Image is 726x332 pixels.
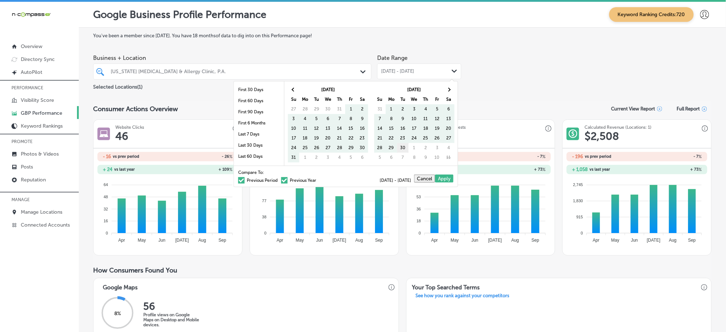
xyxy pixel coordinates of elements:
h2: + 1,058 [572,167,588,172]
tspan: Jun [631,238,638,243]
th: [DATE] [386,85,443,95]
h1: $ 2,508 [585,130,619,143]
li: First 60 Days [234,95,284,106]
td: 11 [420,114,432,124]
td: 8 [409,153,420,162]
td: 13 [443,114,455,124]
td: 30 [322,104,334,114]
li: Last 60 Days [234,151,284,162]
th: We [409,95,420,104]
td: 14 [374,124,386,133]
span: % [230,154,233,159]
td: 12 [432,114,443,124]
label: You've been a member since [DATE] . You have 18 months of data to dig into on this Performance page! [93,33,712,38]
td: 6 [386,153,397,162]
tspan: Jun [159,238,165,243]
li: First 30 Days [234,84,284,95]
th: Sa [443,95,455,104]
td: 18 [299,133,311,143]
p: Current View Report [611,106,655,112]
tspan: 77 [262,199,266,203]
p: Manage Locations [21,209,62,215]
th: Mo [386,95,397,104]
p: Visibility Score [21,97,54,103]
tspan: Apr [431,238,438,243]
tspan: Aug [511,238,519,243]
td: 18 [420,124,432,133]
tspan: Apr [118,238,125,243]
p: Posts [21,164,33,170]
h3: Calculated Revenue (Locations: 1) [585,125,652,130]
span: % [230,167,233,172]
td: 29 [386,143,397,153]
tspan: Apr [593,238,600,243]
td: 4 [299,114,311,124]
td: 20 [443,124,455,133]
th: Su [374,95,386,104]
tspan: 48 [104,195,108,199]
td: 17 [288,133,299,143]
label: Date Range [377,54,408,61]
h2: + 109 [168,167,232,172]
th: Mo [299,95,311,104]
tspan: Aug [669,238,677,243]
th: [DATE] [299,85,357,95]
td: 24 [288,143,299,153]
li: Last 30 Days [234,140,284,151]
td: 24 [409,133,420,143]
td: 29 [345,143,357,153]
td: 22 [386,133,397,143]
span: vs prev period [585,155,611,158]
td: 1 [409,143,420,153]
button: Cancel [414,175,435,182]
a: See how you rank against your competitors [410,293,515,300]
h1: 46 [115,130,128,143]
span: % [542,154,545,159]
th: Fr [345,95,357,104]
td: 28 [299,104,311,114]
h3: Your Top Searched Terms [407,278,486,293]
span: Compare To: [238,170,264,175]
td: 5 [432,104,443,114]
td: 1 [345,104,357,114]
td: 11 [299,124,311,133]
td: 7 [334,114,345,124]
td: 3 [409,104,420,114]
td: 3 [432,143,443,153]
h2: - 7 [637,154,702,159]
tspan: May [611,238,620,243]
h3: Google Maps [97,278,143,293]
p: Selected Locations ( 1 ) [93,81,143,90]
li: First 90 Days [234,106,284,118]
td: 28 [334,143,345,153]
td: 19 [311,133,322,143]
td: 6 [443,104,455,114]
span: Keyword Ranking Credits: 720 [609,7,694,22]
tspan: [DATE] [333,238,346,243]
button: Apply [435,175,453,182]
tspan: Sep [218,238,226,243]
td: 6 [357,153,368,162]
th: Th [420,95,432,104]
tspan: May [451,238,459,243]
th: We [322,95,334,104]
div: [US_STATE] [MEDICAL_DATA] & Allergy Clinic, P.A. [111,68,361,75]
tspan: 16 [104,219,108,223]
h2: 56 [143,300,201,312]
td: 28 [374,143,386,153]
td: 25 [420,133,432,143]
td: 7 [374,114,386,124]
tspan: [DATE] [488,238,502,243]
p: Google Business Profile Performance [93,9,266,20]
td: 31 [374,104,386,114]
td: 21 [334,133,345,143]
li: Last 90 Days [234,162,284,173]
td: 8 [345,114,357,124]
h2: - 196 [572,154,583,159]
td: 5 [374,153,386,162]
td: 30 [397,143,409,153]
h2: - 16 [103,154,111,159]
span: vs last year [590,167,610,171]
td: 14 [334,124,345,133]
